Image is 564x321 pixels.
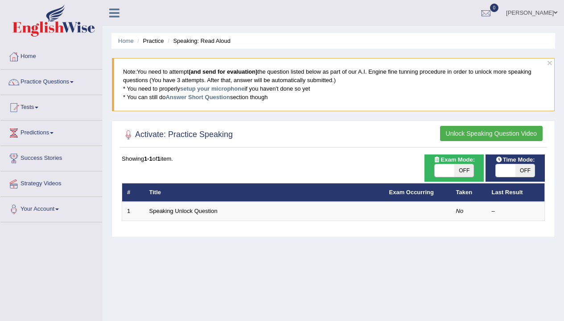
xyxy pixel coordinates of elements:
[490,4,499,12] span: 0
[122,128,233,142] h2: Activate: Practice Speaking
[0,197,102,219] a: Your Account
[424,154,484,182] div: Show exams occurring in exams
[454,164,474,177] span: OFF
[165,37,231,45] li: Speaking: Read Aloud
[189,68,258,75] b: (and send for evaluation)
[440,126,543,141] button: Unlock Speaking Question Video
[0,44,102,67] a: Home
[149,208,218,214] a: Speaking Unlock Question
[0,70,102,92] a: Practice Questions
[492,207,540,216] div: –
[135,37,164,45] li: Practice
[430,155,478,164] span: Exam Mode:
[118,38,134,44] a: Home
[122,154,545,163] div: Showing of item.
[0,121,102,143] a: Predictions
[515,164,535,177] span: OFF
[0,95,102,117] a: Tests
[451,183,487,202] th: Taken
[180,85,244,92] a: setup your microphone
[112,58,555,111] blockquote: You need to attempt the question listed below as part of our A.I. Engine fine tunning procedure i...
[122,202,144,221] td: 1
[547,58,552,67] button: ×
[0,146,102,168] a: Success Stories
[165,94,230,100] a: Answer Short Question
[157,155,161,162] b: 1
[122,183,144,202] th: #
[123,68,137,75] span: Note:
[487,183,545,202] th: Last Result
[456,208,464,214] em: No
[0,171,102,194] a: Strategy Videos
[492,155,539,164] span: Time Mode:
[389,189,434,196] a: Exam Occurring
[144,183,384,202] th: Title
[144,155,152,162] b: 1-1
